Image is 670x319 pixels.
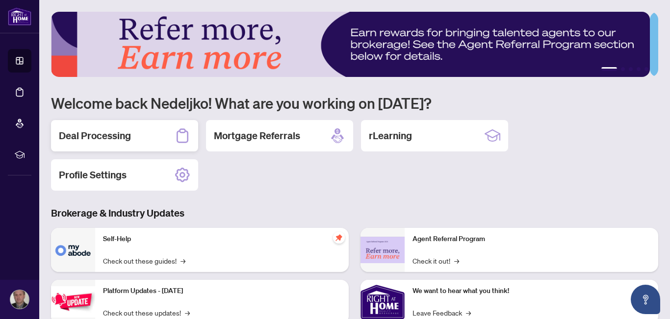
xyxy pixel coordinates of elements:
[412,307,471,318] a: Leave Feedback→
[103,234,341,245] p: Self-Help
[59,129,131,143] h2: Deal Processing
[629,67,633,71] button: 3
[59,168,127,182] h2: Profile Settings
[601,67,617,71] button: 1
[369,129,412,143] h2: rLearning
[51,12,650,77] img: Slide 0
[412,234,650,245] p: Agent Referral Program
[103,255,185,266] a: Check out these guides!→
[454,255,459,266] span: →
[214,129,300,143] h2: Mortgage Referrals
[466,307,471,318] span: →
[333,232,345,244] span: pushpin
[10,290,29,309] img: Profile Icon
[51,206,658,220] h3: Brokerage & Industry Updates
[51,94,658,112] h1: Welcome back Nedeljko! What are you working on [DATE]?
[103,286,341,296] p: Platform Updates - [DATE]
[51,228,95,272] img: Self-Help
[637,67,641,71] button: 4
[412,255,459,266] a: Check it out!→
[631,285,660,314] button: Open asap
[103,307,190,318] a: Check out these updates!→
[644,67,648,71] button: 5
[8,7,31,25] img: logo
[412,286,650,296] p: We want to hear what you think!
[180,255,185,266] span: →
[621,67,625,71] button: 2
[51,286,95,317] img: Platform Updates - July 21, 2025
[361,237,405,264] img: Agent Referral Program
[185,307,190,318] span: →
